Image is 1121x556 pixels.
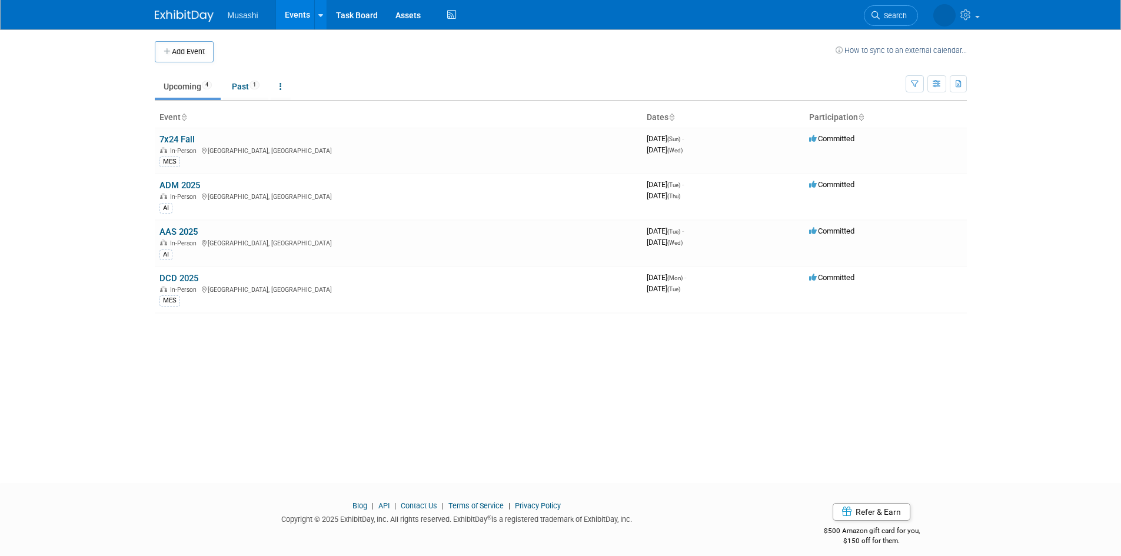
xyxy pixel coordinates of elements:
[667,239,683,246] span: (Wed)
[159,134,195,145] a: 7x24 Fall
[647,284,680,293] span: [DATE]
[378,501,390,510] a: API
[155,108,642,128] th: Event
[369,501,377,510] span: |
[829,5,883,26] a: Search
[777,518,967,545] div: $500 Amazon gift card for you,
[250,81,260,89] span: 1
[223,75,268,98] a: Past1
[667,193,680,199] span: (Thu)
[159,203,172,214] div: AI
[647,238,683,247] span: [DATE]
[159,191,637,201] div: [GEOGRAPHIC_DATA], [GEOGRAPHIC_DATA]
[159,249,172,260] div: AI
[155,10,214,22] img: ExhibitDay
[228,11,258,20] span: Musashi
[809,273,854,282] span: Committed
[159,284,637,294] div: [GEOGRAPHIC_DATA], [GEOGRAPHIC_DATA]
[667,182,680,188] span: (Tue)
[160,239,167,245] img: In-Person Event
[667,228,680,235] span: (Tue)
[667,275,683,281] span: (Mon)
[352,501,367,510] a: Blog
[170,239,200,247] span: In-Person
[170,193,200,201] span: In-Person
[647,191,680,200] span: [DATE]
[647,180,684,189] span: [DATE]
[155,511,760,525] div: Copyright © 2025 ExhibitDay, Inc. All rights reserved. ExhibitDay is a registered trademark of Ex...
[401,501,437,510] a: Contact Us
[682,134,684,143] span: -
[809,180,854,189] span: Committed
[777,536,967,546] div: $150 off for them.
[668,112,674,122] a: Sort by Start Date
[439,501,447,510] span: |
[684,273,686,282] span: -
[667,136,680,142] span: (Sun)
[667,286,680,292] span: (Tue)
[844,11,871,20] span: Search
[647,145,683,154] span: [DATE]
[804,108,967,128] th: Participation
[159,227,198,237] a: AAS 2025
[155,75,221,98] a: Upcoming4
[647,134,684,143] span: [DATE]
[487,514,491,521] sup: ®
[202,81,212,89] span: 4
[836,46,967,55] a: How to sync to an external calendar...
[809,134,854,143] span: Committed
[160,147,167,153] img: In-Person Event
[160,286,167,292] img: In-Person Event
[160,193,167,199] img: In-Person Event
[159,273,198,284] a: DCD 2025
[647,227,684,235] span: [DATE]
[505,501,513,510] span: |
[159,238,637,247] div: [GEOGRAPHIC_DATA], [GEOGRAPHIC_DATA]
[809,227,854,235] span: Committed
[170,286,200,294] span: In-Person
[647,273,686,282] span: [DATE]
[159,295,180,306] div: MES
[159,145,637,155] div: [GEOGRAPHIC_DATA], [GEOGRAPHIC_DATA]
[667,147,683,154] span: (Wed)
[858,112,864,122] a: Sort by Participation Type
[682,180,684,189] span: -
[170,147,200,155] span: In-Person
[448,501,504,510] a: Terms of Service
[159,157,180,167] div: MES
[391,501,399,510] span: |
[642,108,804,128] th: Dates
[898,6,956,19] img: Chris Morley
[159,180,200,191] a: ADM 2025
[181,112,187,122] a: Sort by Event Name
[833,503,910,521] a: Refer & Earn
[515,501,561,510] a: Privacy Policy
[155,41,214,62] button: Add Event
[682,227,684,235] span: -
